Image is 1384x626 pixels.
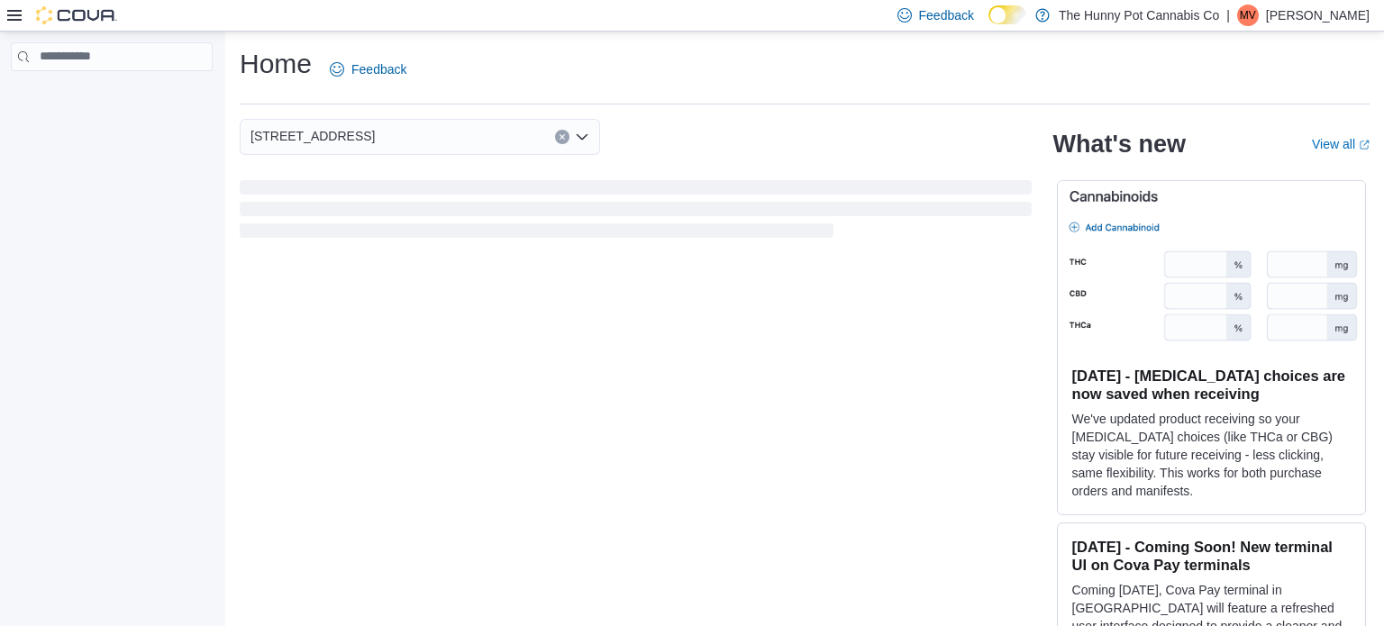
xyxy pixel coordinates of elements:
[988,24,989,25] span: Dark Mode
[1072,410,1351,500] p: We've updated product receiving so your [MEDICAL_DATA] choices (like THCa or CBG) stay visible fo...
[1359,140,1370,150] svg: External link
[11,75,213,118] nav: Complex example
[1059,5,1219,26] p: The Hunny Pot Cannabis Co
[1072,367,1351,403] h3: [DATE] - [MEDICAL_DATA] choices are now saved when receiving
[1237,5,1259,26] div: Maly Vang
[1053,130,1186,159] h2: What's new
[240,184,1032,241] span: Loading
[575,130,589,144] button: Open list of options
[555,130,569,144] button: Clear input
[1266,5,1370,26] p: [PERSON_NAME]
[1312,137,1370,151] a: View allExternal link
[988,5,1026,24] input: Dark Mode
[1072,538,1351,574] h3: [DATE] - Coming Soon! New terminal UI on Cova Pay terminals
[323,51,414,87] a: Feedback
[36,6,117,24] img: Cova
[1240,5,1256,26] span: MV
[240,46,312,82] h1: Home
[351,60,406,78] span: Feedback
[919,6,974,24] span: Feedback
[250,125,375,147] span: [STREET_ADDRESS]
[1226,5,1230,26] p: |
